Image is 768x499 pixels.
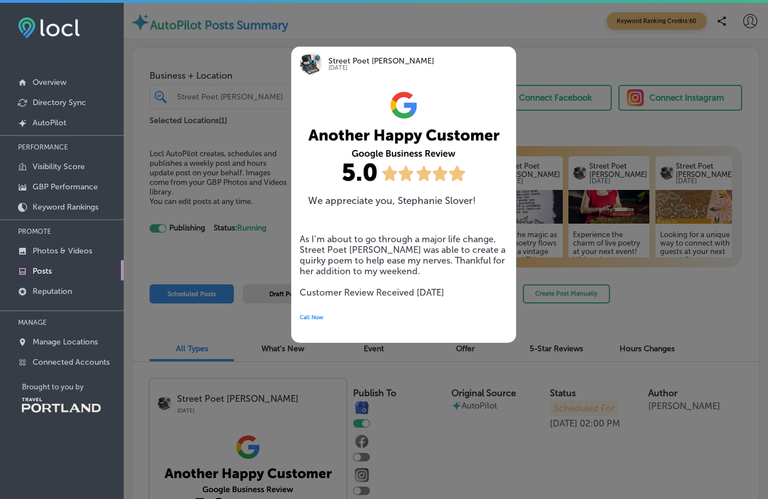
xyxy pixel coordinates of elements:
span: Call Now [300,314,323,321]
p: AutoPilot [33,118,66,128]
p: Directory Sync [33,98,86,107]
p: Reputation [33,287,72,296]
p: Visibility Score [33,162,85,171]
p: Connected Accounts [33,357,110,367]
h5: As I’m about to go through a major life change, Street Poet [PERSON_NAME] was able to create a qu... [300,234,508,298]
p: Manage Locations [33,337,98,347]
p: GBP Performance [33,182,98,192]
img: fda3e92497d09a02dc62c9cd864e3231.png [18,17,80,38]
p: Overview [33,78,66,87]
p: Keyword Rankings [33,202,98,212]
img: b476a454-0e56-4566-b777-a43b6a008f49.png [291,80,516,215]
img: logo [300,52,322,75]
p: Photos & Videos [33,246,92,256]
img: Travel Portland [22,398,101,412]
p: Street Poet [PERSON_NAME] [328,58,485,65]
p: Brought to you by [22,383,124,391]
p: Posts [33,266,52,276]
p: [DATE] [328,65,485,71]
